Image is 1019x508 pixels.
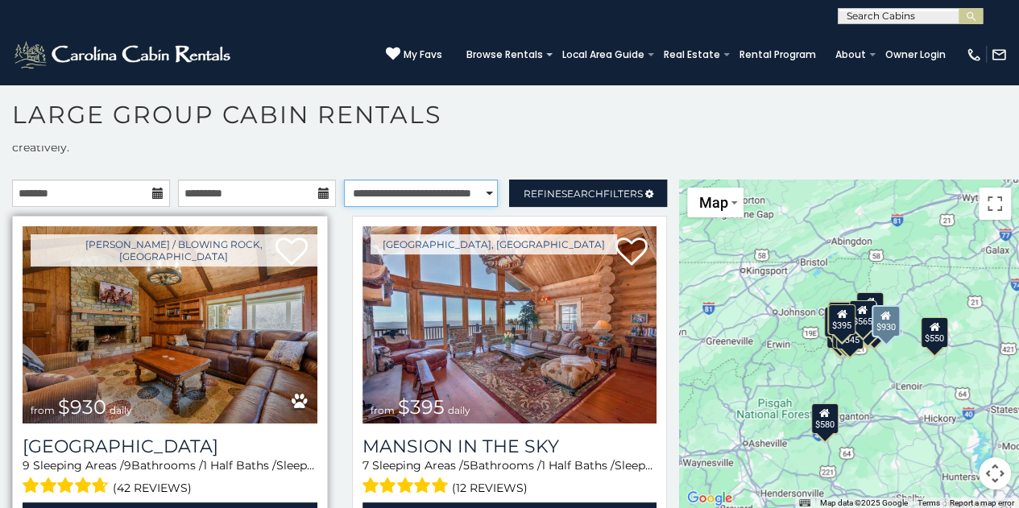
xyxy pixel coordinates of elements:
span: $930 [58,395,106,419]
div: $345 [836,318,864,349]
span: Map [698,194,727,211]
span: 1 Half Baths / [541,458,615,473]
div: Sleeping Areas / Bathrooms / Sleeps: [362,457,657,498]
img: mail-regular-white.png [991,47,1007,63]
a: Add to favorites [615,236,647,270]
button: Map camera controls [979,457,1011,489]
a: Mansion In The Sky from $395 daily [362,226,657,423]
span: 1 Half Baths / [203,458,276,473]
div: $550 [921,316,948,347]
span: from [31,404,55,416]
div: $650 [825,306,852,337]
span: daily [448,404,470,416]
img: Appalachian Mountain Lodge [23,226,317,423]
a: My Favs [386,47,442,63]
span: 28 [315,458,329,473]
span: 5 [463,458,470,473]
span: from [371,404,395,416]
span: 16 [653,458,665,473]
div: Sleeping Areas / Bathrooms / Sleeps: [23,457,317,498]
a: Owner Login [877,43,954,66]
a: Local Area Guide [554,43,652,66]
span: My Favs [404,47,442,62]
span: Map data ©2025 Google [820,498,908,507]
span: 7 [362,458,369,473]
a: Rental Program [731,43,824,66]
div: $395 [854,308,881,338]
img: Mansion In The Sky [362,226,657,423]
a: Appalachian Mountain Lodge from $930 daily [23,226,317,423]
span: (42 reviews) [113,477,192,498]
a: Browse Rentals [458,43,551,66]
div: $565 [849,300,876,331]
a: [GEOGRAPHIC_DATA], [GEOGRAPHIC_DATA] [371,234,617,254]
button: Change map style [687,188,744,217]
span: Refine Filters [524,188,643,200]
div: $525 [856,291,884,322]
a: Report a map error [950,498,1014,507]
a: Terms (opens in new tab) [918,498,940,507]
img: phone-regular-white.png [966,47,982,63]
span: (12 reviews) [452,477,528,498]
span: Search [561,188,603,200]
img: White-1-2.png [12,39,235,71]
span: $395 [398,395,445,419]
div: $325 [828,300,855,331]
a: About [827,43,874,66]
a: RefineSearchFilters [509,180,667,207]
a: [GEOGRAPHIC_DATA] [23,436,317,457]
a: Real Estate [656,43,728,66]
span: 9 [124,458,131,473]
div: $930 [872,305,901,337]
div: $695 [861,310,889,341]
div: $395 [828,304,855,335]
h3: Appalachian Mountain Lodge [23,436,317,457]
a: Mansion In The Sky [362,436,657,457]
div: $580 [811,403,839,433]
div: $325 [828,302,855,332]
button: Toggle fullscreen view [979,188,1011,220]
span: daily [110,404,132,416]
a: [PERSON_NAME] / Blowing Rock, [GEOGRAPHIC_DATA] [31,234,317,266]
span: 9 [23,458,30,473]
